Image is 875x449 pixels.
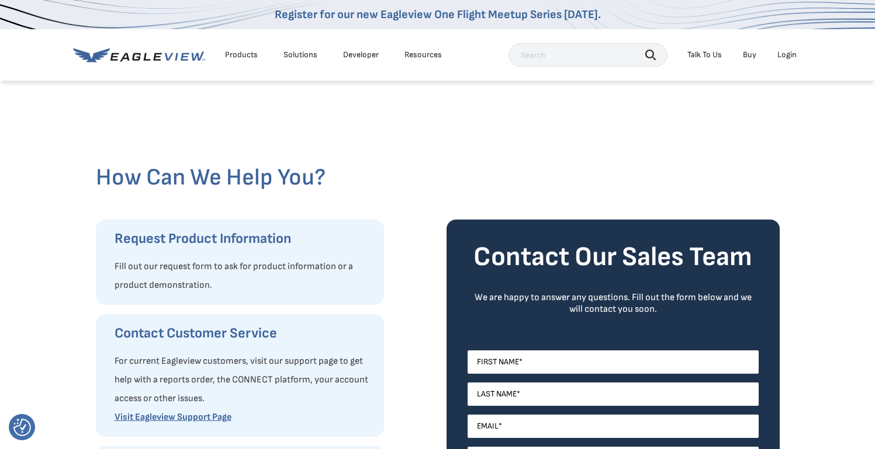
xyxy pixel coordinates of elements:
p: For current Eagleview customers, visit our support page to get help with a reports order, the CON... [115,352,372,408]
a: Register for our new Eagleview One Flight Meetup Series [DATE]. [275,8,601,22]
button: Consent Preferences [13,419,31,436]
div: Login [777,50,797,60]
a: Visit Eagleview Support Page [115,412,231,423]
div: Talk To Us [687,50,722,60]
strong: Contact Our Sales Team [473,241,752,273]
div: We are happy to answer any questions. Fill out the form below and we will contact you soon. [468,292,759,315]
a: Developer [343,50,379,60]
p: Fill out our request form to ask for product information or a product demonstration. [115,257,372,295]
h2: How Can We Help You? [96,163,780,192]
div: Resources [404,50,442,60]
h3: Request Product Information [115,229,372,248]
div: Products [225,50,258,60]
input: Search [509,43,668,67]
div: Solutions [283,50,317,60]
a: Buy [743,50,756,60]
h3: Contact Customer Service [115,324,372,343]
img: Revisit consent button [13,419,31,436]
